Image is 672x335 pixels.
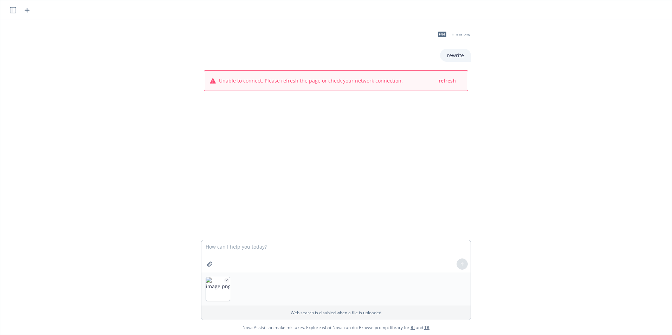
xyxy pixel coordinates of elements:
span: image.png [452,32,470,37]
span: Nova Assist can make mistakes. Explore what Nova can do: Browse prompt library for and [3,320,669,335]
span: refresh [439,77,456,84]
a: BI [411,324,415,330]
div: pngimage.png [433,26,471,43]
a: TR [424,324,429,330]
span: Unable to connect. Please refresh the page or check your network connection. [219,77,403,84]
img: image.png [206,277,230,301]
p: Web search is disabled when a file is uploaded [206,310,466,316]
span: png [438,32,446,37]
button: refresh [438,76,457,85]
p: rewrite [447,52,464,59]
